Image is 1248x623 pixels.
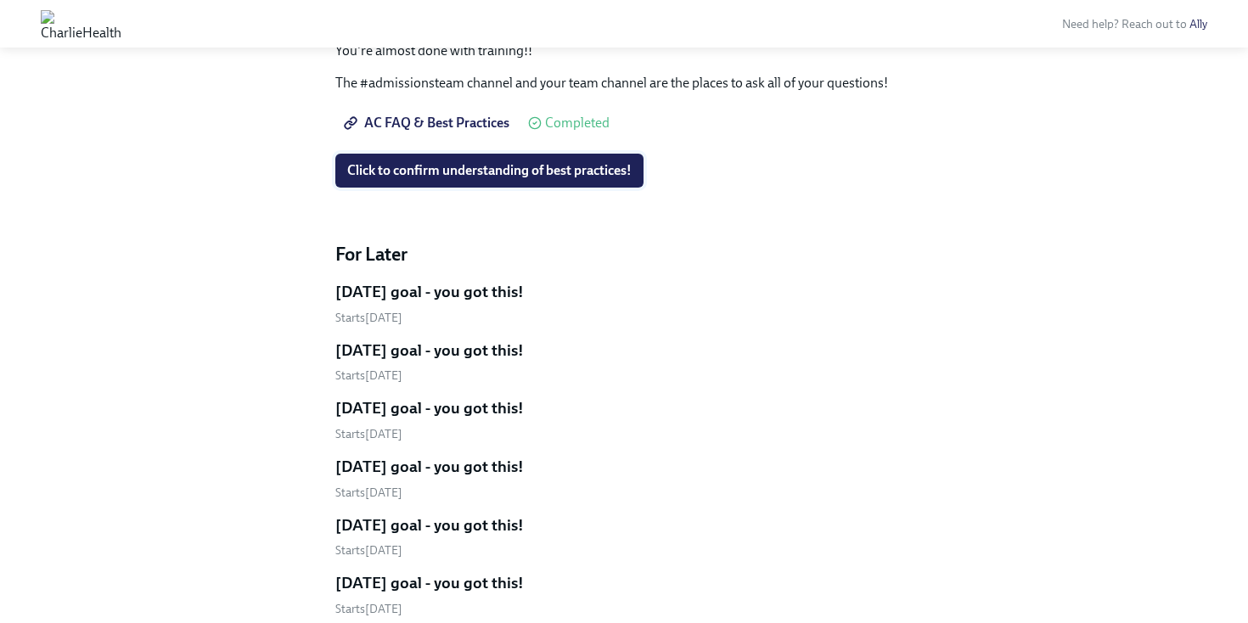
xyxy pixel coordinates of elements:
[335,368,402,383] span: Wednesday, August 27th 2025, 7:00 am
[335,456,524,478] h5: [DATE] goal - you got this!
[335,340,524,362] h5: [DATE] goal - you got this!
[335,456,913,501] a: [DATE] goal - you got this!Starts[DATE]
[335,397,913,442] a: [DATE] goal - you got this!Starts[DATE]
[41,10,121,37] img: CharlieHealth
[335,106,521,140] a: AC FAQ & Best Practices
[335,281,913,326] a: [DATE] goal - you got this!Starts[DATE]
[347,162,632,179] span: Click to confirm understanding of best practices!
[335,397,524,419] h5: [DATE] goal - you got this!
[335,485,402,500] span: Friday, August 29th 2025, 7:00 am
[335,74,913,93] p: The #admissionsteam channel and your team channel are the places to ask all of your questions!
[335,42,913,60] p: You're almost done with training!!
[1189,17,1207,31] a: Ally
[335,311,402,325] span: Tuesday, August 26th 2025, 7:00 am
[335,543,402,558] span: Monday, September 1st 2025, 10:00 am
[1062,17,1207,31] span: Need help? Reach out to
[347,115,509,132] span: AC FAQ & Best Practices
[335,427,402,441] span: Thursday, August 28th 2025, 7:00 am
[335,340,913,384] a: [DATE] goal - you got this!Starts[DATE]
[335,572,524,594] h5: [DATE] goal - you got this!
[335,602,402,616] span: Tuesday, September 2nd 2025, 7:00 am
[335,242,913,267] h4: For Later
[335,281,524,303] h5: [DATE] goal - you got this!
[335,572,913,617] a: [DATE] goal - you got this!Starts[DATE]
[335,514,524,536] h5: [DATE] goal - you got this!
[545,116,610,130] span: Completed
[335,154,644,188] button: Click to confirm understanding of best practices!
[335,514,913,559] a: [DATE] goal - you got this!Starts[DATE]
